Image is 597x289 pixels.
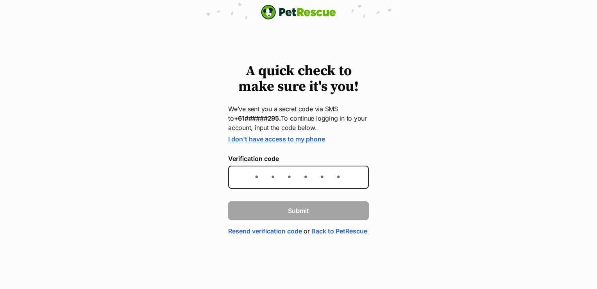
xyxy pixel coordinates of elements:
[228,166,369,189] input: Enter the 6-digit verification code sent to your device
[288,206,309,215] span: Submit
[228,201,369,220] button: Submit
[228,63,369,95] h1: A quick check to make sure it's you!
[304,226,310,236] span: or
[228,155,369,162] label: Verification code
[261,5,336,20] img: logo-e224e6f780fb5917bec1dbf3a21bbac754714ae5b6737aabdf751b685950b380.svg
[234,114,281,122] strong: +61######295.
[228,226,302,236] a: Resend verification code
[228,135,325,143] a: I don't have access to my phone
[261,5,336,20] a: PetRescue
[228,104,369,132] p: We’ve sent you a secret code via SMS to To continue logging in to your account, input the code be...
[311,226,367,236] a: Back to PetRescue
